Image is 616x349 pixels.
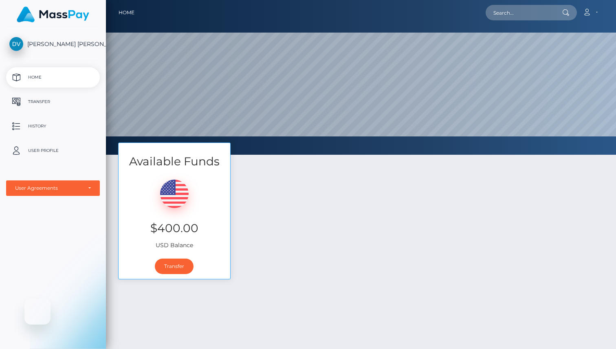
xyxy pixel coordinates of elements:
[17,7,89,22] img: MassPay
[6,140,100,161] a: User Profile
[119,154,230,169] h3: Available Funds
[9,96,97,108] p: Transfer
[6,40,100,48] span: [PERSON_NAME] [PERSON_NAME]
[125,220,224,236] h3: $400.00
[9,71,97,83] p: Home
[6,116,100,136] a: History
[24,299,51,325] iframe: Button to launch messaging window
[9,120,97,132] p: History
[155,259,194,274] a: Transfer
[6,92,100,112] a: Transfer
[486,5,562,20] input: Search...
[6,67,100,88] a: Home
[9,145,97,157] p: User Profile
[119,169,230,254] div: USD Balance
[6,180,100,196] button: User Agreements
[160,180,189,208] img: USD.png
[119,4,134,21] a: Home
[15,185,82,191] div: User Agreements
